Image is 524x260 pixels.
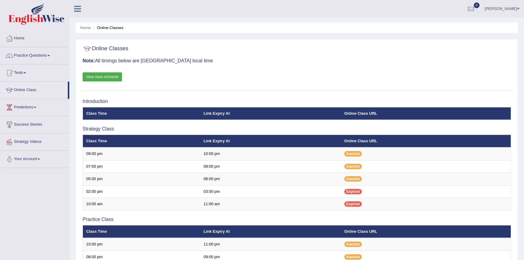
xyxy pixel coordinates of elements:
[200,135,341,147] th: Link Expiry At
[344,164,362,169] span: Inactive
[200,147,341,160] td: 10:00 pm
[83,99,511,104] h3: Introduction
[0,30,69,45] a: Home
[0,99,69,114] a: Predictions
[0,64,69,80] a: Tests
[83,44,128,53] h2: Online Classes
[83,160,200,173] td: 07:00 pm
[0,47,69,62] a: Practice Questions
[344,151,362,156] span: Inactive
[474,2,480,8] span: 0
[0,151,69,166] a: Your Account
[200,160,341,173] td: 08:00 pm
[344,254,362,260] span: Inactive
[92,25,123,31] li: Online Classes
[200,198,341,211] td: 11:00 am
[83,198,200,211] td: 10:00 am
[344,201,362,207] span: Expired
[83,58,95,63] b: Note:
[0,116,69,131] a: Success Stories
[200,107,341,120] th: Link Expiry At
[83,173,200,186] td: 05:00 pm
[341,135,511,147] th: Online Class URL
[83,58,511,64] h3: All timings below are [GEOGRAPHIC_DATA] local time
[200,173,341,186] td: 06:00 pm
[200,225,341,238] th: Link Expiry At
[341,107,511,120] th: Online Class URL
[80,25,91,30] a: Home
[83,72,122,81] a: View class schedule
[83,185,200,198] td: 02:00 pm
[341,225,511,238] th: Online Class URL
[83,238,200,251] td: 10:00 pm
[83,147,200,160] td: 09:00 pm
[0,133,69,149] a: Strategy Videos
[83,225,200,238] th: Class Time
[344,176,362,182] span: Inactive
[83,107,200,120] th: Class Time
[83,217,511,222] h3: Practice Class
[200,238,341,251] td: 11:00 pm
[0,82,68,97] a: Online Class
[344,189,362,194] span: Expired
[83,135,200,147] th: Class Time
[344,242,362,247] span: Inactive
[200,185,341,198] td: 03:00 pm
[83,126,511,132] h3: Strategy Class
